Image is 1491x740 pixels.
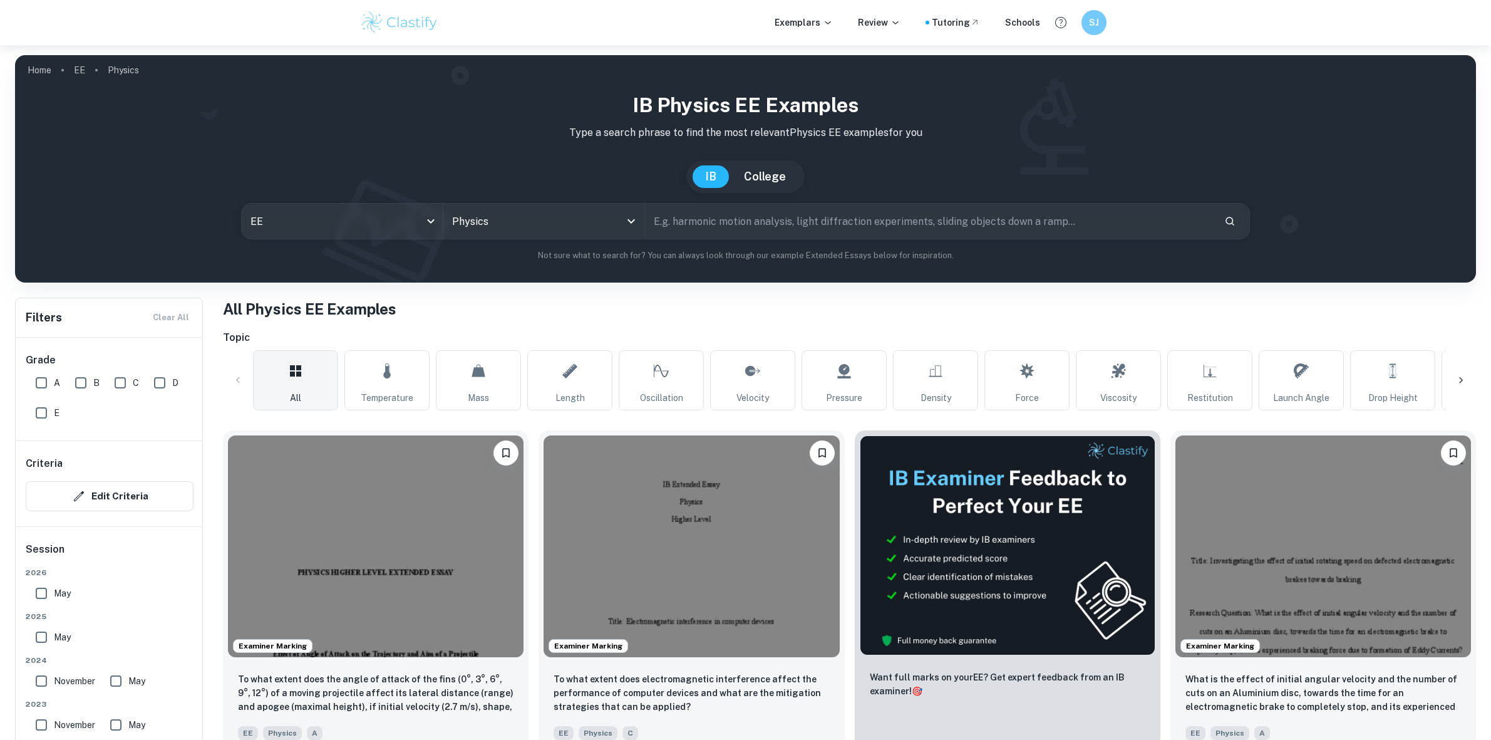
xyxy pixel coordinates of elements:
span: D [172,376,178,390]
h1: IB Physics EE examples [25,90,1466,120]
span: Mass [468,391,489,405]
p: Type a search phrase to find the most relevant Physics EE examples for you [25,125,1466,140]
span: All [290,391,301,405]
span: May [128,674,145,688]
span: Physics [263,726,302,740]
h6: SJ [1086,16,1101,29]
span: November [54,718,95,732]
span: Pressure [826,391,862,405]
a: EE [74,61,85,79]
span: Examiner Marking [1181,640,1259,652]
span: C [133,376,139,390]
img: Thumbnail [860,435,1155,655]
span: Viscosity [1100,391,1137,405]
p: To what extent does the angle of attack of the fins (0°, 3°, 6°, 9°, 12°) of a moving projectile ... [238,672,513,715]
span: 🎯 [912,686,922,696]
span: Physics [579,726,617,740]
span: Examiner Marking [549,640,627,652]
img: profile cover [15,55,1476,283]
span: 2024 [26,655,193,666]
span: 2026 [26,567,193,578]
span: A [307,726,322,740]
span: 2025 [26,611,193,622]
p: Physics [108,63,139,77]
span: November [54,674,95,688]
h6: Session [26,542,193,567]
button: College [731,165,798,188]
span: Oscillation [640,391,683,405]
button: SJ [1081,10,1107,35]
p: What is the effect of initial angular velocity and the number of cuts on an Aluminium disc, towar... [1185,672,1461,715]
a: Schools [1005,16,1040,29]
div: EE [242,204,443,239]
h6: Criteria [26,456,63,471]
button: Edit Criteria [26,481,193,511]
input: E.g. harmonic motion analysis, light diffraction experiments, sliding objects down a ramp... [645,204,1214,239]
span: Length [555,391,585,405]
span: C [622,726,638,740]
span: May [54,630,71,644]
span: Launch Angle [1273,391,1329,405]
span: A [1254,726,1270,740]
h6: Topic [223,330,1476,345]
p: Review [858,16,900,29]
p: Not sure what to search for? You can always look through our example Extended Essays below for in... [25,249,1466,262]
img: Physics EE example thumbnail: To what extent does the angle of attack [228,435,524,657]
p: To what extent does electromagnetic interference affect the performance of computer devices and w... [554,672,829,714]
h6: Grade [26,353,193,368]
span: EE [554,726,574,740]
span: May [128,718,145,732]
img: Physics EE example thumbnail: What is the effect of initial angular ve [1175,435,1471,657]
span: A [54,376,60,390]
img: Clastify logo [360,10,440,35]
button: Bookmark [1441,440,1466,466]
button: Bookmark [493,440,518,466]
p: Want full marks on your EE ? Get expert feedback from an IB examiner! [870,670,1145,698]
span: B [93,376,100,390]
span: Temperature [361,391,413,405]
span: Examiner Marking [234,640,312,652]
span: EE [1185,726,1205,740]
button: Open [622,212,640,230]
a: Home [28,61,51,79]
h1: All Physics EE Examples [223,298,1476,320]
span: Physics [1210,726,1249,740]
span: EE [238,726,258,740]
span: Velocity [736,391,769,405]
button: Search [1219,211,1241,232]
span: Density [921,391,951,405]
h6: Filters [26,309,62,326]
span: 2023 [26,699,193,710]
button: Bookmark [810,440,835,466]
button: IB [693,165,729,188]
span: Drop Height [1368,391,1418,405]
a: Tutoring [932,16,980,29]
img: Physics EE example thumbnail: To what extent does electromagnetic inte [544,435,839,657]
span: Force [1015,391,1039,405]
span: E [54,406,59,420]
p: Exemplars [775,16,833,29]
span: Restitution [1187,391,1233,405]
span: May [54,586,71,600]
button: Help and Feedback [1050,12,1071,33]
